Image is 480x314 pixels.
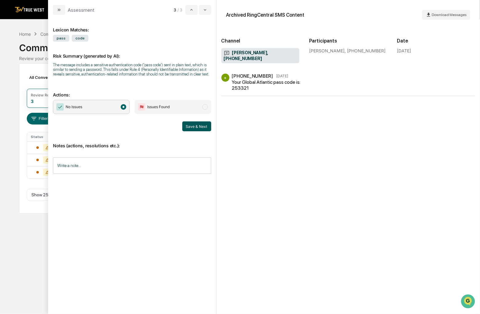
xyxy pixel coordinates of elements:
button: Download Messages [422,10,470,20]
span: [PERSON_NAME], [PHONE_NUMBER] [224,50,297,62]
div: 🗄️ [45,110,50,115]
span: Data Lookup [12,121,39,127]
span: pass [53,35,69,42]
div: Your Global Atlantic pass code is: 253321 [232,79,310,91]
span: 3 [174,7,176,12]
a: 🔎Data Lookup [4,118,41,129]
div: Past conversations [6,68,41,73]
span: Attestations [51,109,76,115]
button: See all [95,67,112,74]
img: 1746055101610-c473b297-6a78-478c-a979-82029cc54cd1 [6,47,17,58]
div: The message includes a sensitive authentication code ('pass code') sent in plain text, which is s... [53,63,211,76]
span: Issues Found [147,104,170,110]
div: 🖐️ [6,110,11,115]
span: Pylon [61,136,75,141]
a: Powered byPylon [43,136,75,141]
div: + [221,74,229,82]
p: Risk Summary (generated by AI): [53,46,211,59]
div: All Conversations [27,72,73,82]
img: logo [15,7,44,13]
button: Start new chat [105,49,112,56]
div: Lexicon Matches: [53,20,211,32]
h2: Channel [221,38,299,44]
iframe: Open customer support [460,294,477,310]
p: How can we help? [6,13,112,22]
span: [PERSON_NAME] [19,84,50,88]
span: code [72,35,88,42]
div: [PHONE_NUMBER] [232,73,273,79]
p: Notes (actions, resolutions etc.): [53,136,211,148]
button: Filters [27,113,54,124]
button: Save & Next [182,121,211,131]
img: Checkmark [56,103,64,111]
h2: Date [397,38,475,44]
div: Communications Archive [40,31,90,37]
div: Assessment [68,7,95,13]
div: Archived RingCentral SMS Content [226,12,305,18]
time: Wednesday, September 24, 2025 at 10:40:09 AM [276,74,288,78]
span: [DATE] [54,84,67,88]
div: Communications Archive [19,37,461,53]
p: Actions: [53,85,211,97]
div: 🔎 [6,121,11,126]
span: No Issues [66,104,82,110]
div: Review Required [31,93,60,97]
div: 3 [31,99,34,104]
h2: Participants [309,38,387,44]
img: Sigrid Alegria [6,78,16,88]
div: We're available if you need us! [28,53,85,58]
div: Home [19,31,31,37]
img: 8933085812038_c878075ebb4cc5468115_72.jpg [13,47,24,58]
a: 🖐️Preclearance [4,107,42,118]
span: Preclearance [12,109,40,115]
span: • [51,84,53,88]
div: Review your communication records across channels [19,56,461,61]
span: Download Messages [432,13,466,17]
th: Status [27,132,61,141]
div: [DATE] [397,48,411,53]
span: / 3 [177,7,184,12]
img: Flag [138,103,145,111]
div: Start new chat [28,47,101,53]
div: [PERSON_NAME], [PHONE_NUMBER] [309,48,387,53]
a: 🗄️Attestations [42,107,79,118]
